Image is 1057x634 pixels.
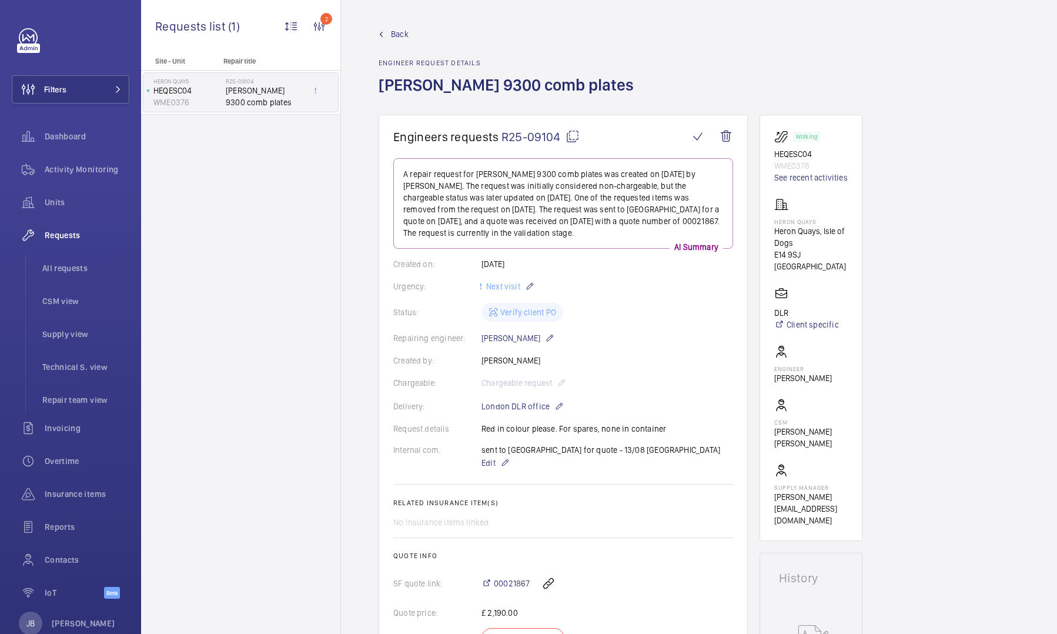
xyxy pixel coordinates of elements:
[774,249,848,272] p: E14 9SJ [GEOGRAPHIC_DATA]
[774,426,848,449] p: [PERSON_NAME] [PERSON_NAME]
[796,135,817,139] p: Working
[774,307,839,319] p: DLR
[774,484,848,491] p: Supply manager
[45,196,129,208] span: Units
[774,372,832,384] p: [PERSON_NAME]
[45,488,129,500] span: Insurance items
[42,262,129,274] span: All requests
[44,84,66,95] span: Filters
[153,78,221,85] p: Heron Quays
[45,554,129,566] span: Contacts
[481,331,554,345] p: [PERSON_NAME]
[774,218,848,225] p: Heron Quays
[153,85,221,96] p: HEQESC04
[774,172,848,183] a: See recent activities
[379,74,641,115] h1: [PERSON_NAME] 9300 comb plates
[481,578,530,589] a: 00021867
[403,168,723,239] p: A repair request for [PERSON_NAME] 9300 comb plates was created on [DATE] by [PERSON_NAME]. The r...
[45,229,129,241] span: Requests
[774,365,832,372] p: Engineer
[501,129,580,144] span: R25-09104
[226,85,303,108] span: [PERSON_NAME] 9300 comb plates
[226,78,303,85] h2: R25-09104
[774,148,848,160] p: HEQESC04
[393,552,733,560] h2: Quote info
[494,578,530,589] span: 00021867
[42,295,129,307] span: CSM view
[12,75,129,104] button: Filters
[223,57,301,65] p: Repair title
[779,572,843,584] h1: History
[42,394,129,406] span: Repair team view
[393,129,499,144] span: Engineers requests
[45,422,129,434] span: Invoicing
[774,129,793,144] img: escalator.svg
[45,163,129,175] span: Activity Monitoring
[153,96,221,108] p: WME0376
[379,59,641,67] h2: Engineer request details
[774,160,848,172] p: WME0376
[481,457,496,469] span: Edit
[45,521,129,533] span: Reports
[42,328,129,340] span: Supply view
[481,399,564,413] p: London DLR office
[155,19,228,34] span: Requests list
[141,57,219,65] p: Site - Unit
[45,587,104,599] span: IoT
[670,241,723,253] p: AI Summary
[774,419,848,426] p: CSM
[26,618,35,629] p: JB
[45,131,129,142] span: Dashboard
[52,618,115,629] p: [PERSON_NAME]
[774,319,839,331] a: Client specific
[774,491,848,526] p: [PERSON_NAME][EMAIL_ADDRESS][DOMAIN_NAME]
[45,455,129,467] span: Overtime
[774,225,848,249] p: Heron Quays, Isle of Dogs
[42,361,129,373] span: Technical S. view
[393,499,733,507] h2: Related insurance item(s)
[104,587,120,599] span: Beta
[391,28,409,40] span: Back
[484,282,520,291] span: Next visit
